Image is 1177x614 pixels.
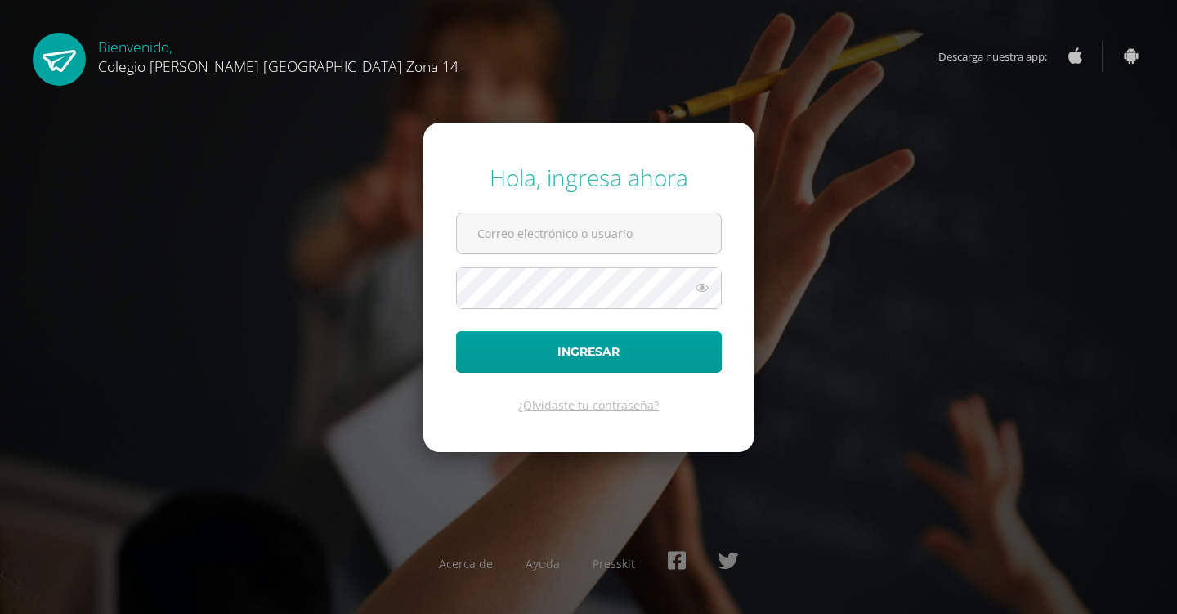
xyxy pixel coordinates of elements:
div: Hola, ingresa ahora [456,162,722,193]
span: Colegio [PERSON_NAME] [GEOGRAPHIC_DATA] Zona 14 [98,56,459,76]
div: Bienvenido, [98,33,459,76]
a: Ayuda [526,556,560,571]
span: Descarga nuestra app: [938,41,1063,72]
input: Correo electrónico o usuario [457,213,721,253]
a: Acerca de [439,556,493,571]
a: ¿Olvidaste tu contraseña? [518,397,659,413]
button: Ingresar [456,331,722,373]
a: Presskit [593,556,635,571]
